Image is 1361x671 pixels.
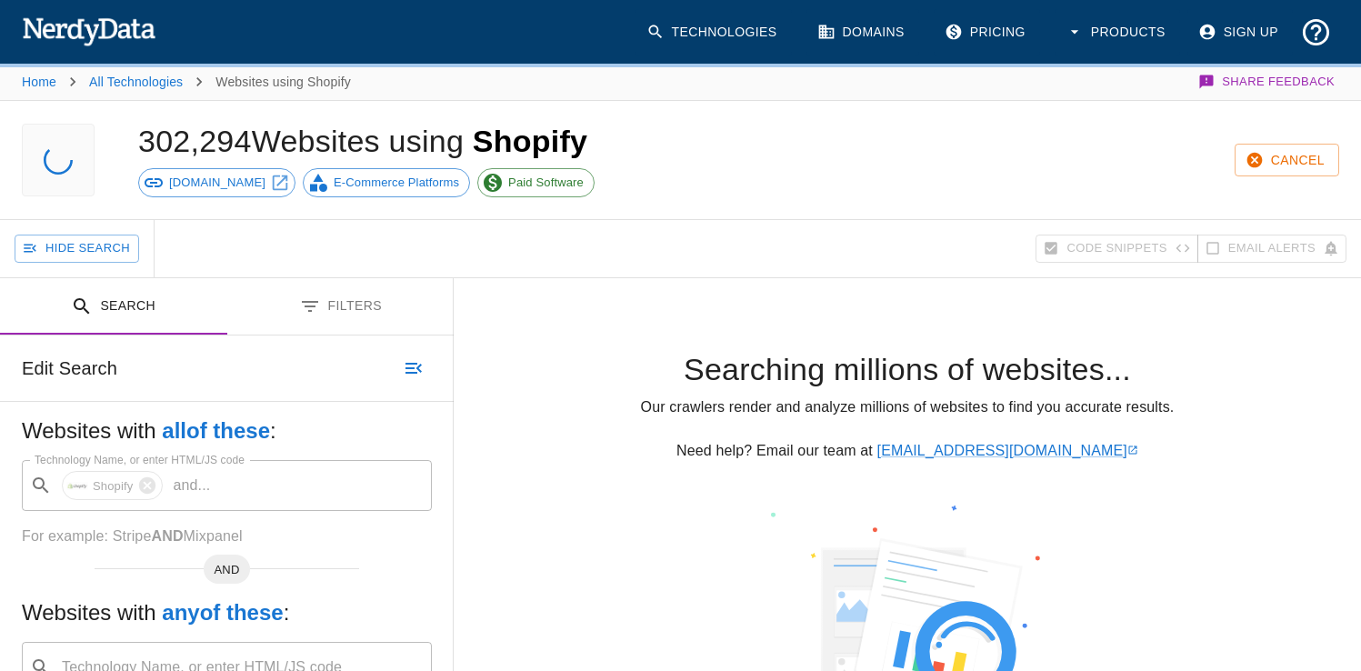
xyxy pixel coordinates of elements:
button: Products [1055,9,1180,55]
span: [DOMAIN_NAME] [159,174,275,192]
b: AND [151,528,183,544]
h5: Websites with : [22,416,432,446]
h5: Websites with : [22,598,432,627]
button: Cancel [1235,144,1339,177]
a: Pricing [934,9,1040,55]
span: AND [204,561,251,579]
p: Websites using Shopify [215,73,351,91]
a: [DOMAIN_NAME] [138,168,295,197]
button: Filters [227,278,455,335]
h4: Searching millions of websites... [483,351,1332,389]
span: Paid Software [498,174,594,192]
h1: 302,294 Websites using [138,124,587,158]
b: all of these [162,418,270,443]
p: For example: Stripe Mixpanel [22,526,432,547]
a: E-Commerce Platforms [303,168,470,197]
p: Our crawlers render and analyze millions of websites to find you accurate results. Need help? Ema... [483,396,1332,462]
a: [EMAIL_ADDRESS][DOMAIN_NAME] [877,443,1138,458]
button: Share Feedback [1196,64,1339,100]
img: NerdyData.com [22,13,155,49]
span: E-Commerce Platforms [324,174,469,192]
a: Technologies [635,9,792,55]
span: Shopify [473,124,587,158]
h6: Edit Search [22,354,117,383]
b: any of these [162,600,283,625]
button: Support and Documentation [1293,9,1339,55]
label: Technology Name, or enter HTML/JS code [35,452,245,467]
button: Hide Search [15,235,139,263]
p: and ... [165,475,217,496]
a: Home [22,75,56,89]
nav: breadcrumb [22,64,351,100]
a: Domains [806,9,919,55]
a: All Technologies [89,75,183,89]
a: Sign Up [1187,9,1293,55]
